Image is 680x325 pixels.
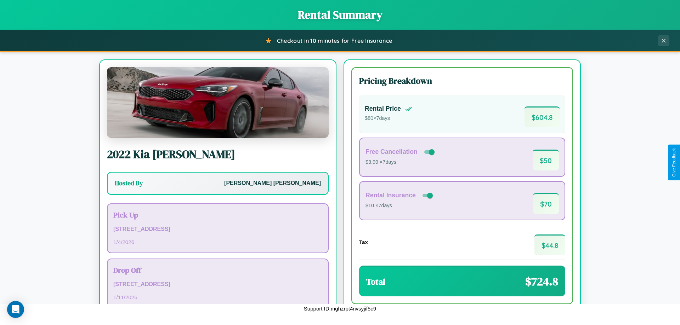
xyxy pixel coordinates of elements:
span: $ 70 [533,193,559,214]
h4: Rental Price [365,105,401,112]
span: $ 50 [533,150,559,170]
p: [STREET_ADDRESS] [113,279,322,290]
h3: Hosted By [115,179,143,187]
h4: Rental Insurance [365,192,416,199]
div: Open Intercom Messenger [7,301,24,318]
p: $3.99 × 7 days [365,158,436,167]
p: 1 / 4 / 2026 [113,237,322,247]
p: [STREET_ADDRESS] [113,224,322,234]
span: $ 604.8 [525,106,560,127]
p: [PERSON_NAME] [PERSON_NAME] [224,178,321,188]
h3: Pick Up [113,210,322,220]
img: Kia Borrego [107,67,329,138]
span: $ 724.8 [525,274,558,289]
h3: Drop Off [113,265,322,275]
h4: Free Cancellation [365,148,418,156]
p: Support ID: mghzrpt4nvsyjif5c9 [304,304,376,313]
span: $ 44.8 [534,234,565,255]
span: Checkout in 10 minutes for Free Insurance [277,37,392,44]
p: 1 / 11 / 2026 [113,292,322,302]
h2: 2022 Kia [PERSON_NAME] [107,146,329,162]
h1: Rental Summary [7,7,673,23]
h3: Pricing Breakdown [359,75,565,87]
h3: Total [366,276,385,288]
p: $10 × 7 days [365,201,434,210]
p: $ 80 × 7 days [365,114,412,123]
div: Give Feedback [671,148,676,177]
h4: Tax [359,239,368,245]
